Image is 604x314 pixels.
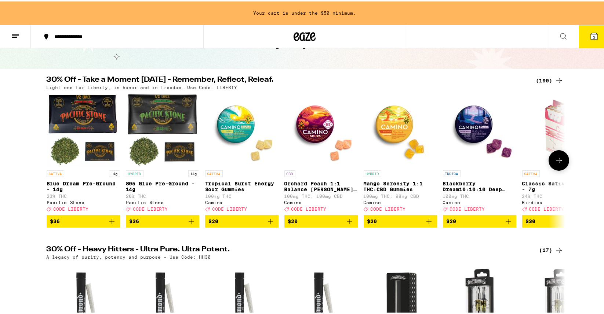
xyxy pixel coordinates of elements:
div: Camino [205,199,279,203]
p: Mango Serenity 1:1 THC:CBD Gummies [364,179,437,191]
a: Open page for Tropical Burst Energy Sour Gummies from Camino [205,92,279,214]
p: Blue Dream Pre-Ground - 14g [47,179,120,191]
a: (17) [539,244,563,253]
p: Orchard Peach 1:1 Balance [PERSON_NAME] Gummies [284,179,358,191]
span: $36 [130,217,139,223]
span: CODE LIBERTY [54,205,89,210]
p: HYBRID [364,169,381,176]
div: Camino [364,199,437,203]
p: 20% THC [126,192,199,197]
a: Open page for Blue Dream Pre-Ground - 14g from Pacific Stone [47,92,120,214]
div: Pacific Stone [126,199,199,203]
span: $20 [209,217,219,223]
div: Pacific Stone [47,199,120,203]
p: 24% THC [522,192,596,197]
a: (190) [536,75,563,84]
img: Camino - Blackberry Dream10:10:10 Deep Sleep Gummies [443,92,516,165]
p: 14g [188,169,199,176]
button: Add to bag [522,214,596,226]
p: 14g [109,169,120,176]
img: Camino - Tropical Burst Energy Sour Gummies [205,92,279,165]
span: Hi. Need any help? [4,5,53,11]
span: CODE LIBERTY [450,205,485,210]
p: SATIVA [522,169,540,176]
span: $20 [367,217,377,223]
a: Open page for 805 Glue Pre-Ground - 14g from Pacific Stone [126,92,199,214]
div: Camino [443,199,516,203]
p: Classic Sativa 10-Pack - 7g [522,179,596,191]
p: Blackberry Dream10:10:10 Deep Sleep Gummies [443,179,516,191]
p: SATIVA [47,169,64,176]
span: $30 [526,217,536,223]
p: 100mg THC [443,192,516,197]
div: Camino [284,199,358,203]
button: Add to bag [47,214,120,226]
img: Pacific Stone - Blue Dream Pre-Ground - 14g [47,92,120,165]
p: 100mg THC: 98mg CBD [364,192,437,197]
a: Open page for Blackberry Dream10:10:10 Deep Sleep Gummies from Camino [443,92,516,214]
button: Add to bag [364,214,437,226]
p: CBD [284,169,295,176]
span: CODE LIBERTY [212,205,247,210]
button: Add to bag [284,214,358,226]
a: Open page for Mango Serenity 1:1 THC:CBD Gummies from Camino [364,92,437,214]
a: Open page for Classic Sativa 10-Pack - 7g from Birdies [522,92,596,214]
p: Light one for Liberty, in honor and in freedom. Use Code: LIBERTY [47,84,237,88]
h2: 30% Off - Heavy Hitters - Ultra Pure. Ultra Potent. [47,244,527,253]
span: 2 [593,33,595,38]
p: 805 Glue Pre-Ground - 14g [126,179,199,191]
p: 100mg THC [205,192,279,197]
a: Open page for Orchard Peach 1:1 Balance Sours Gummies from Camino [284,92,358,214]
button: Add to bag [443,214,516,226]
span: CODE LIBERTY [291,205,327,210]
p: 23% THC [47,192,120,197]
img: Pacific Stone - 805 Glue Pre-Ground - 14g [126,92,199,165]
h2: 30% Off - Take a Moment [DATE] - Remember, Reflect, Releaf. [47,75,527,84]
span: CODE LIBERTY [529,205,564,210]
span: $36 [50,217,60,223]
span: $20 [447,217,456,223]
button: Add to bag [126,214,199,226]
span: CODE LIBERTY [133,205,168,210]
img: Camino - Orchard Peach 1:1 Balance Sours Gummies [284,92,358,165]
button: Add to bag [205,214,279,226]
img: Birdies - Classic Sativa 10-Pack - 7g [522,92,596,165]
span: CODE LIBERTY [371,205,406,210]
p: INDICA [443,169,461,176]
div: Birdies [522,199,596,203]
span: $20 [288,217,298,223]
p: HYBRID [126,169,143,176]
p: A legacy of purity, potency and purpose - Use Code: HH30 [47,253,211,258]
p: 100mg THC: 100mg CBD [284,192,358,197]
p: Tropical Burst Energy Sour Gummies [205,179,279,191]
img: Camino - Mango Serenity 1:1 THC:CBD Gummies [364,92,437,165]
p: SATIVA [205,169,223,176]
